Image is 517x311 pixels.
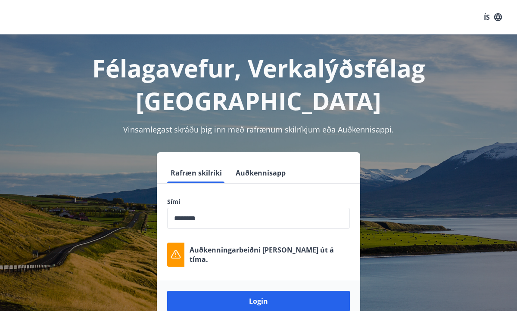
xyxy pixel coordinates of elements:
[167,163,225,183] button: Rafræn skilríki
[232,163,289,183] button: Auðkennisapp
[10,52,507,117] h1: Félagavefur, Verkalýðsfélag [GEOGRAPHIC_DATA]
[190,245,350,264] p: Auðkenningarbeiðni [PERSON_NAME] út á tíma.
[167,197,350,206] label: Sími
[123,124,394,135] span: Vinsamlegast skráðu þig inn með rafrænum skilríkjum eða Auðkennisappi.
[479,9,507,25] button: ÍS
